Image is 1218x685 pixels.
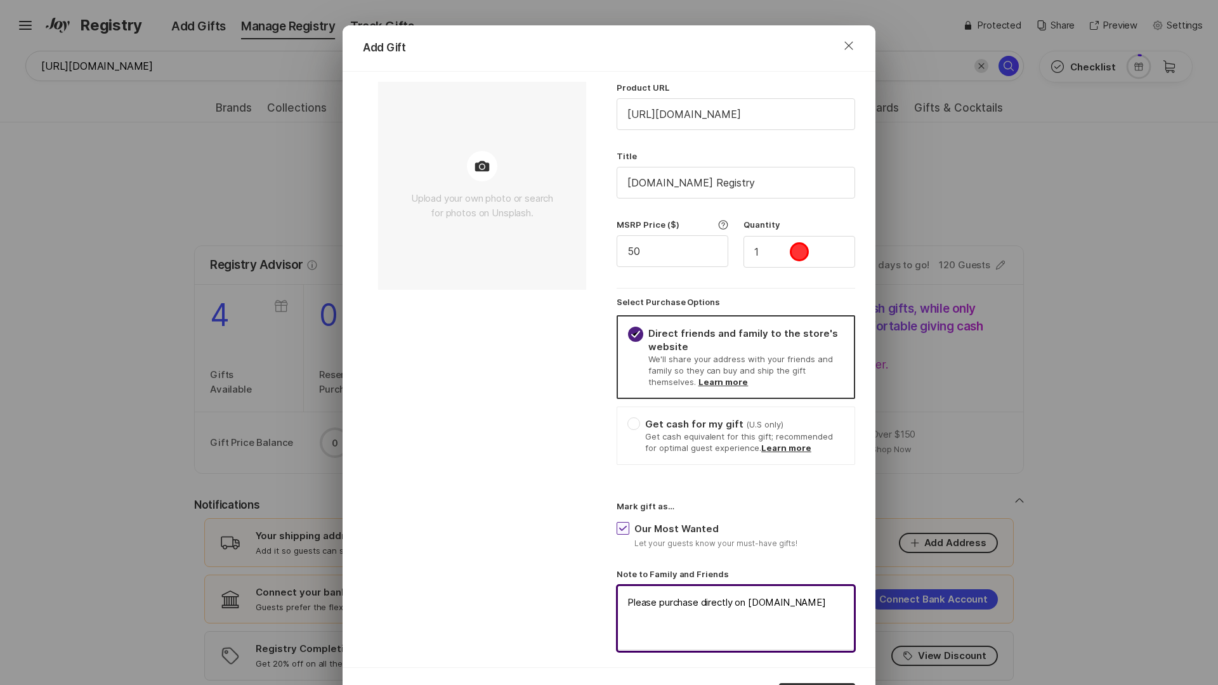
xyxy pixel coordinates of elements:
label: Product URL [617,82,855,93]
p: We'll share your address with your friends and family so they can buy and ship the gift themselves. [648,353,844,388]
label: Note to Family and Friends [617,568,855,580]
a: Learn more [761,443,811,453]
div: MSRP Price ($) [617,219,728,230]
label: Quantity [743,219,855,230]
label: Title [617,150,855,162]
p: Mark gift as… [617,500,855,512]
span: Our Most Wanted [634,522,719,535]
p: Direct friends and family to the store's website [648,327,844,353]
textarea: Please purchase directly on [DOMAIN_NAME] [617,585,855,650]
p: Upload your own photo or search for photos on Unsplash. [378,192,586,220]
p: Select Purchase Options [617,296,855,308]
p: Add Gift [363,41,855,56]
a: Learn more [698,377,749,387]
p: (U.S only) [746,419,783,430]
p: Let your guests know your must-have gifts! [634,539,855,548]
p: Get cash for my gift [645,417,743,431]
p: Get cash equivalent for this gift; recommended for optimal guest experience. [645,431,844,453]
